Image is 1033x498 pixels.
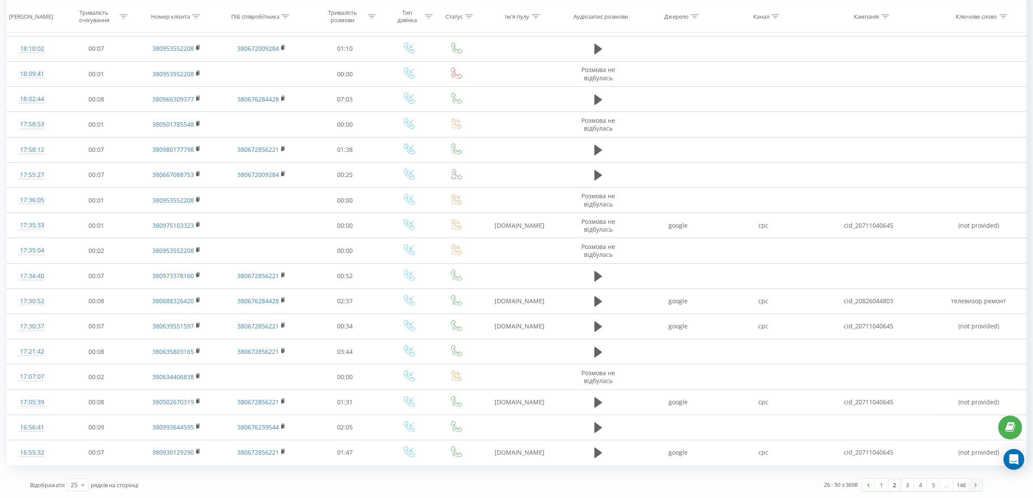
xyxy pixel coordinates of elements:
[57,440,136,465] td: 00:07
[721,314,806,339] td: cpc
[16,167,49,183] div: 17:55:27
[71,481,78,489] div: 25
[636,288,721,314] td: google
[71,9,118,24] div: Тривалість очікування
[16,116,49,133] div: 17:58:53
[57,62,136,87] td: 00:01
[152,297,194,305] a: 380688326420
[152,120,194,128] a: 380501785548
[305,137,384,162] td: 01:38
[16,293,49,310] div: 17:30:52
[305,415,384,440] td: 02:05
[305,288,384,314] td: 02:37
[231,13,279,20] div: ПІБ співробітника
[940,479,953,491] div: …
[57,137,136,162] td: 00:07
[57,162,136,187] td: 00:07
[16,91,49,108] div: 18:02:44
[927,479,940,491] a: 5
[237,95,279,103] a: 380676284428
[305,112,384,137] td: 00:00
[237,272,279,280] a: 380672856221
[16,419,49,436] div: 16:56:41
[721,440,806,465] td: cpc
[806,390,931,415] td: cid_20711040645
[479,390,561,415] td: [DOMAIN_NAME]
[479,213,561,238] td: [DOMAIN_NAME]
[152,70,194,78] a: 380953552208
[753,13,769,20] div: Канал
[9,13,53,20] div: [PERSON_NAME]
[152,322,194,330] a: 380639551597
[57,364,136,390] td: 00:02
[581,242,615,259] span: Розмова не відбулась
[16,368,49,385] div: 17:07:07
[152,44,194,52] a: 380953552208
[931,440,1026,465] td: (not provided)
[237,322,279,330] a: 380672856221
[16,444,49,461] div: 16:55:32
[479,440,561,465] td: [DOMAIN_NAME]
[16,217,49,234] div: 17:35:33
[152,272,194,280] a: 380973378160
[152,448,194,456] a: 380930129290
[581,217,615,233] span: Розмова не відбулась
[854,13,879,20] div: Кампанія
[151,13,190,20] div: Номер клієнта
[305,390,384,415] td: 01:31
[57,314,136,339] td: 00:07
[57,188,136,213] td: 00:01
[305,314,384,339] td: 00:34
[305,238,384,263] td: 00:00
[305,87,384,112] td: 07:03
[721,390,806,415] td: cpc
[305,339,384,364] td: 03:44
[806,288,931,314] td: cid_20826044803
[16,268,49,285] div: 17:34:40
[16,40,49,57] div: 18:10:02
[914,479,927,491] a: 4
[581,66,615,82] span: Розмова не відбулась
[237,145,279,154] a: 380672856221
[237,448,279,456] a: 380672856221
[16,242,49,259] div: 17:35:04
[824,480,858,489] div: 26 - 50 з 3698
[57,339,136,364] td: 00:08
[305,188,384,213] td: 00:00
[152,145,194,154] a: 380980177798
[479,314,561,339] td: [DOMAIN_NAME]
[237,170,279,179] a: 380672009284
[636,314,721,339] td: google
[479,288,561,314] td: [DOMAIN_NAME]
[953,479,969,491] a: 148
[581,369,615,385] span: Розмова не відбулась
[721,213,806,238] td: cpc
[57,87,136,112] td: 00:08
[305,440,384,465] td: 01:47
[237,44,279,52] a: 380672009284
[57,238,136,263] td: 00:02
[237,423,279,431] a: 380676239544
[152,398,194,406] a: 380502670319
[446,13,463,20] div: Статус
[931,213,1026,238] td: (not provided)
[152,196,194,204] a: 380953552208
[91,481,138,489] span: рядків на сторінці
[16,141,49,158] div: 17:58:12
[152,373,194,381] a: 380634406838
[888,479,901,491] a: 2
[636,440,721,465] td: google
[16,318,49,335] div: 17:30:37
[16,394,49,411] div: 17:05:39
[1003,449,1024,470] div: Open Intercom Messenger
[237,297,279,305] a: 380676284428
[57,288,136,314] td: 00:08
[305,213,384,238] td: 00:00
[237,398,279,406] a: 380672856221
[305,62,384,87] td: 00:00
[806,440,931,465] td: cid_20711040645
[956,13,997,20] div: Ключове слово
[57,112,136,137] td: 00:01
[152,95,194,103] a: 380966309377
[806,314,931,339] td: cid_20711040645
